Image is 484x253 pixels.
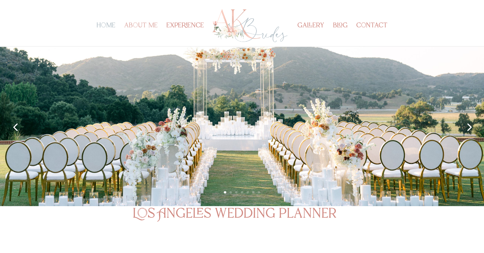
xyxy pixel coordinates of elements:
h1: Los Angeles wedding planner [133,207,352,224]
a: contact [356,23,388,46]
img: Los Angeles Wedding Planner - AK Brides [211,7,289,44]
a: 3 [235,191,238,193]
a: experience [166,23,204,46]
a: about me [124,23,158,46]
a: 5 [246,191,249,193]
a: 1 [224,191,226,193]
a: home [96,23,115,46]
a: 2 [230,191,232,193]
a: 7 [258,191,260,193]
a: gallery [297,23,324,46]
a: 4 [241,191,243,193]
a: blog [333,23,348,46]
a: 6 [252,191,254,193]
